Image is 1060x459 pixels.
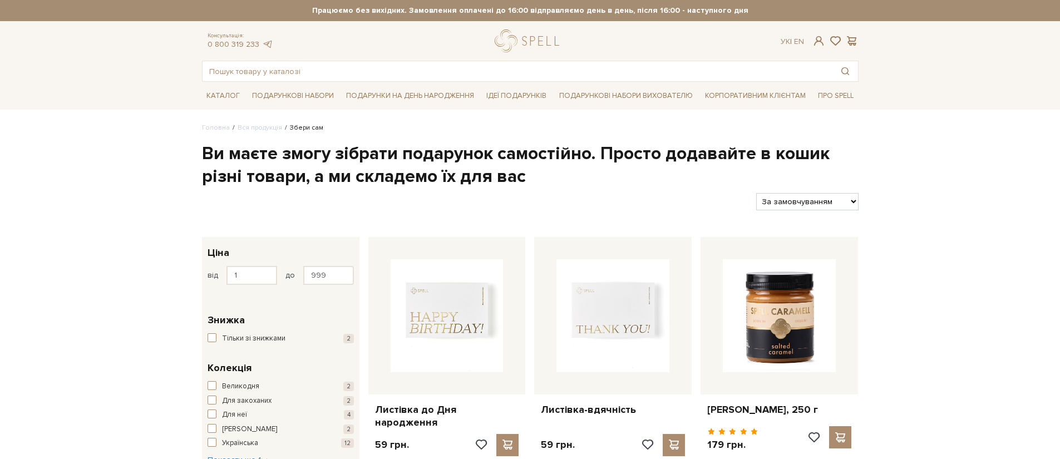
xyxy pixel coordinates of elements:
a: Про Spell [814,87,858,105]
span: 2 [343,382,354,391]
a: Корпоративним клієнтам [701,86,810,105]
a: Подарункові набори вихователю [555,86,697,105]
p: 59 грн. [375,438,409,451]
span: Знижка [208,313,245,328]
a: Подарунки на День народження [342,87,479,105]
span: 12 [341,438,354,448]
p: 59 грн. [541,438,575,451]
img: Листівка до Дня народження [391,259,504,372]
span: [PERSON_NAME] [222,424,277,435]
a: Листівка-вдячність [541,403,685,416]
strong: Працюємо без вихідних. Замовлення оплачені до 16:00 відправляємо день в день, після 16:00 - насту... [202,6,859,16]
li: Збери сам [282,123,323,133]
a: [PERSON_NAME], 250 г [707,403,851,416]
a: Ідеї подарунків [482,87,551,105]
img: Листівка-вдячність [556,259,669,372]
a: Вся продукція [238,124,282,132]
span: Колекція [208,361,252,376]
p: 179 грн. [707,438,758,451]
span: 2 [343,396,354,406]
span: | [790,37,792,46]
span: 2 [343,334,354,343]
span: 2 [343,425,354,434]
span: Для закоханих [222,396,272,407]
button: Великодня 2 [208,381,354,392]
span: Ціна [208,245,229,260]
input: Ціна [226,266,277,285]
button: Українська 12 [208,438,354,449]
a: Подарункові набори [248,87,338,105]
input: Пошук товару у каталозі [203,61,832,81]
a: Листівка до Дня народження [375,403,519,430]
a: telegram [262,40,273,49]
button: Тільки зі знижками 2 [208,333,354,344]
input: Ціна [303,266,354,285]
span: Великодня [222,381,259,392]
span: Тільки зі знижками [222,333,285,344]
button: Для закоханих 2 [208,396,354,407]
a: Каталог [202,87,244,105]
a: Головна [202,124,230,132]
div: Ук [781,37,804,47]
span: 4 [344,410,354,419]
h1: Ви маєте змогу зібрати подарунок самостійно. Просто додавайте в кошик різні товари, а ми складемо... [202,142,859,189]
span: Консультація: [208,32,273,40]
span: від [208,270,218,280]
button: Пошук товару у каталозі [832,61,858,81]
span: до [285,270,295,280]
button: [PERSON_NAME] 2 [208,424,354,435]
span: Для неї [222,409,247,421]
a: logo [495,29,564,52]
a: En [794,37,804,46]
a: 0 800 319 233 [208,40,259,49]
span: Українська [222,438,258,449]
button: Для неї 4 [208,409,354,421]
